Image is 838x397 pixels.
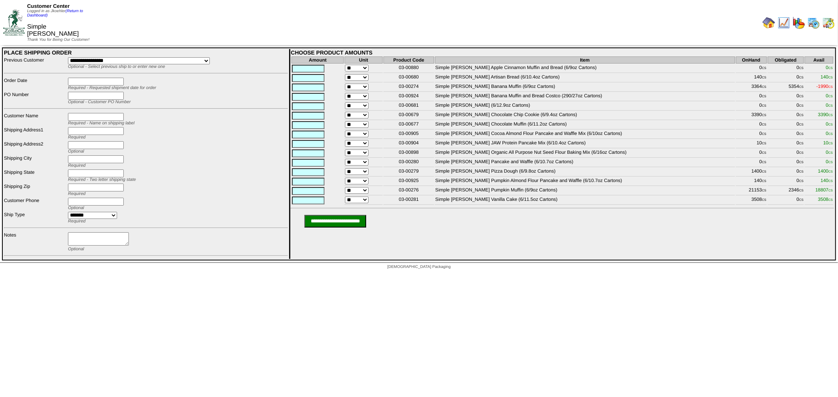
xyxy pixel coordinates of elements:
[736,187,767,195] td: 21153
[736,64,767,73] td: 0
[768,168,804,177] td: 0
[4,169,67,182] td: Shipping State
[736,168,767,177] td: 1400
[4,197,67,211] td: Customer Phone
[292,56,344,64] th: Amount
[762,76,766,79] span: CS
[383,187,434,195] td: 03-00276
[435,83,735,92] td: Simple [PERSON_NAME] Banana Muffin (6/9oz Cartons)
[68,64,165,69] span: Optional - Select previous ship to or enter new one
[435,149,735,158] td: Simple [PERSON_NAME] Organic All Purpose Nut Seed Flour Baking Mix (6/16oz Cartons)
[818,112,833,117] span: 3390
[383,83,434,92] td: 03-00274
[768,196,804,205] td: 0
[736,177,767,186] td: 140
[4,113,67,126] td: Customer Name
[762,113,766,117] span: CS
[68,135,86,140] span: Required
[435,64,735,73] td: Simple [PERSON_NAME] Apple Cinnamon Muffin and Bread (6/9oz Cartons)
[435,121,735,129] td: Simple [PERSON_NAME] Chocolate Muffin (6/11.2oz Cartons)
[68,100,131,104] span: Optional - Customer PO Number
[736,121,767,129] td: 0
[736,111,767,120] td: 3390
[762,104,766,107] span: CS
[762,142,766,145] span: CS
[27,9,83,18] span: Logged in as Jkoehler
[768,177,804,186] td: 0
[768,93,804,101] td: 0
[829,198,833,202] span: CS
[4,127,67,140] td: Shipping Address1
[435,140,735,148] td: Simple [PERSON_NAME] JAW Protein Pancake Mix (6/10.4oz Cartons)
[768,121,804,129] td: 0
[383,158,434,167] td: 03-00280
[826,102,833,108] span: 0
[762,189,766,192] span: CS
[816,187,833,193] span: 18807
[762,132,766,136] span: CS
[4,155,67,168] td: Shipping City
[435,102,735,111] td: Simple [PERSON_NAME] (6/12.9oz Cartons)
[736,56,767,64] th: OnHand
[4,91,67,105] td: PO Number
[4,77,67,91] td: Order Date
[435,187,735,195] td: Simple [PERSON_NAME] Pumpkin Muffin (6/9oz Cartons)
[736,149,767,158] td: 0
[68,86,156,90] span: Required - Requested shipment date for order
[829,95,833,98] span: CS
[799,151,803,155] span: CS
[799,189,803,192] span: CS
[435,93,735,101] td: Simple [PERSON_NAME] Banana Muffin and Bread Costco (290/27oz Cartons)
[435,158,735,167] td: Simple [PERSON_NAME] Pancake and Waffle (6/10.7oz Cartons)
[4,183,67,197] td: Shipping Zip
[383,140,434,148] td: 03-00904
[762,85,766,89] span: CS
[829,142,833,145] span: CS
[291,49,834,56] div: CHOOSE PRODUCT AMOUNTS
[826,121,833,127] span: 0
[829,104,833,107] span: CS
[768,149,804,158] td: 0
[736,102,767,111] td: 0
[736,83,767,92] td: 3364
[799,198,803,202] span: CS
[383,177,434,186] td: 03-00925
[826,93,833,98] span: 0
[383,130,434,139] td: 03-00905
[383,74,434,82] td: 03-00680
[826,65,833,70] span: 0
[68,247,84,251] span: Optional
[829,66,833,70] span: CS
[4,57,67,69] td: Previous Customer
[383,121,434,129] td: 03-00677
[762,66,766,70] span: CS
[383,111,434,120] td: 03-00679
[829,123,833,126] span: CS
[829,85,833,89] span: CS
[387,265,451,269] span: [DEMOGRAPHIC_DATA] Packaging
[799,104,803,107] span: CS
[826,131,833,136] span: 0
[68,191,86,196] span: Required
[4,232,67,252] td: Notes
[818,168,833,174] span: 1400
[68,163,86,168] span: Required
[27,9,83,18] a: (Return to Dashboard)
[68,206,84,210] span: Optional
[383,196,434,205] td: 03-00281
[799,160,803,164] span: CS
[822,16,835,29] img: calendarinout.gif
[829,189,833,192] span: CS
[799,170,803,173] span: CS
[3,9,25,36] img: ZoRoCo_Logo(Green%26Foil)%20jpg.webp
[736,93,767,101] td: 0
[736,140,767,148] td: 10
[762,123,766,126] span: CS
[4,141,67,154] td: Shipping Address2
[383,64,434,73] td: 03-00880
[68,177,136,182] span: Required - Two letter shipping state
[829,179,833,183] span: CS
[762,198,766,202] span: CS
[826,149,833,155] span: 0
[829,160,833,164] span: CS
